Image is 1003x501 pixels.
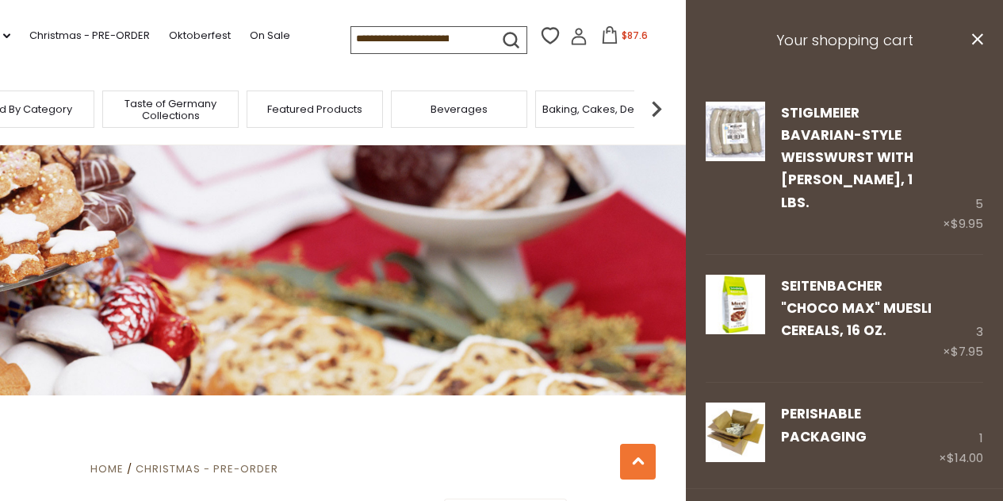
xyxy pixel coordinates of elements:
span: $87.6 [622,29,648,42]
a: Oktoberfest [169,27,231,44]
img: PERISHABLE Packaging [706,403,765,462]
a: Stiglmeier Bavarian-style Weisswurst with Parsley, 1 lbs. [706,102,765,234]
img: next arrow [641,93,672,125]
div: 5 × [943,102,983,234]
a: Christmas - PRE-ORDER [29,27,150,44]
a: Beverages [431,103,488,115]
a: Seitenbacher "Choco Max" Muesli Cereals, 16 oz. [781,276,932,341]
a: Seitenbacher Choco Max [706,275,765,363]
a: PERISHABLE Packaging [781,404,867,445]
span: $9.95 [951,215,983,232]
a: Taste of Germany Collections [107,98,234,121]
a: PERISHABLE Packaging [706,403,765,468]
a: Christmas - PRE-ORDER [136,461,278,476]
a: On Sale [250,27,290,44]
a: Home [90,461,124,476]
span: $14.00 [947,449,983,466]
a: Stiglmeier Bavarian-style Weisswurst with [PERSON_NAME], 1 lbs. [781,103,913,212]
div: 1 × [939,403,983,468]
img: Stiglmeier Bavarian-style Weisswurst with Parsley, 1 lbs. [706,102,765,161]
span: $7.95 [951,343,983,360]
img: Seitenbacher Choco Max [706,275,765,334]
a: Baking, Cakes, Desserts [542,103,665,115]
button: $87.6 [591,26,658,50]
a: Featured Products [267,103,362,115]
div: 3 × [943,275,983,363]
